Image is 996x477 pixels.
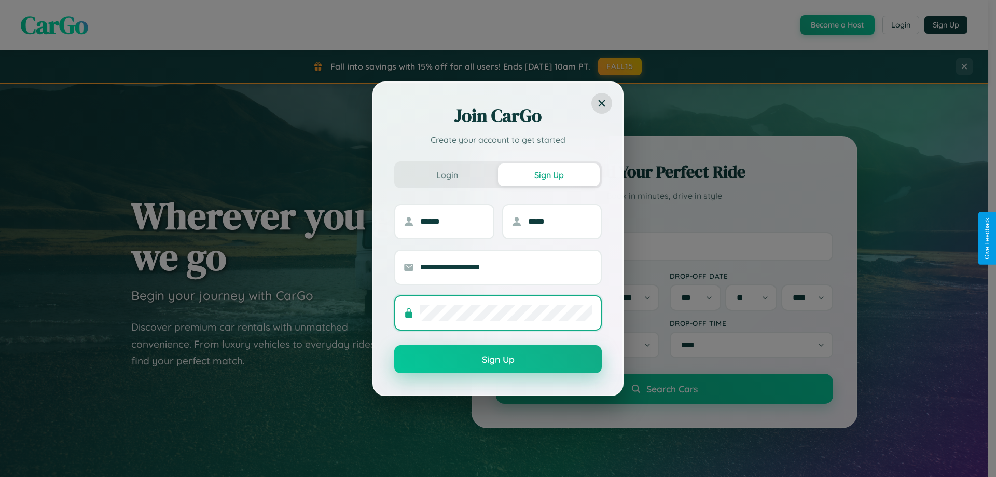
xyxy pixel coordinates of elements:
p: Create your account to get started [394,133,602,146]
div: Give Feedback [984,217,991,260]
h2: Join CarGo [394,103,602,128]
button: Sign Up [394,345,602,373]
button: Sign Up [498,163,600,186]
button: Login [396,163,498,186]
